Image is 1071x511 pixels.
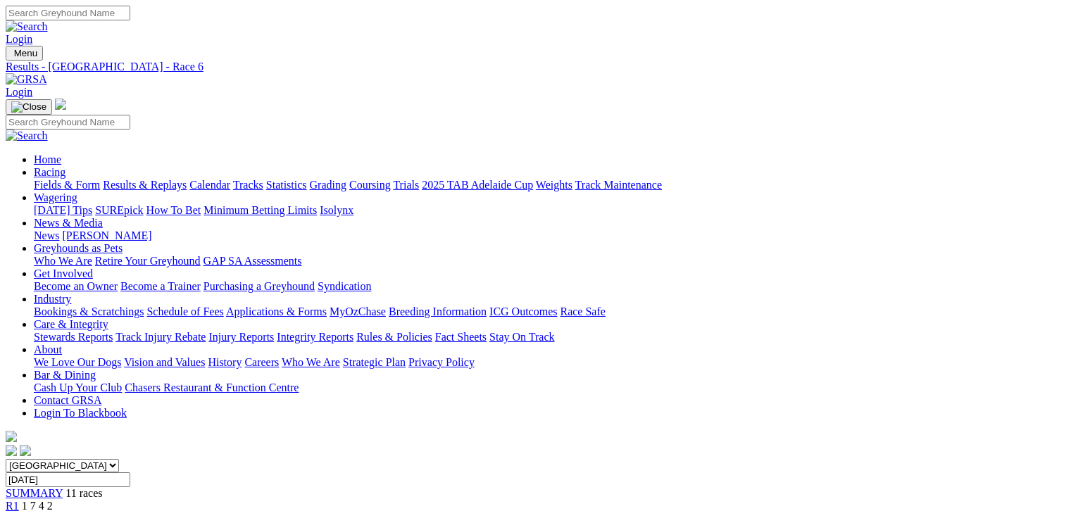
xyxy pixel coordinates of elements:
[408,356,475,368] a: Privacy Policy
[146,204,201,216] a: How To Bet
[34,356,121,368] a: We Love Our Dogs
[489,305,557,317] a: ICG Outcomes
[226,305,327,317] a: Applications & Forms
[6,472,130,487] input: Select date
[277,331,353,343] a: Integrity Reports
[536,179,572,191] a: Weights
[330,305,386,317] a: MyOzChase
[34,229,59,241] a: News
[34,331,113,343] a: Stewards Reports
[34,331,1065,343] div: Care & Integrity
[34,242,123,254] a: Greyhounds as Pets
[103,179,187,191] a: Results & Replays
[34,343,62,355] a: About
[189,179,230,191] a: Calendar
[244,356,279,368] a: Careers
[356,331,432,343] a: Rules & Policies
[389,305,487,317] a: Breeding Information
[55,99,66,110] img: logo-grsa-white.png
[6,487,63,499] a: SUMMARY
[34,293,71,305] a: Industry
[34,267,93,279] a: Get Involved
[34,153,61,165] a: Home
[343,356,406,368] a: Strategic Plan
[14,48,37,58] span: Menu
[282,356,340,368] a: Who We Are
[34,166,65,178] a: Racing
[489,331,554,343] a: Stay On Track
[393,179,419,191] a: Trials
[11,101,46,113] img: Close
[233,179,263,191] a: Tracks
[203,204,317,216] a: Minimum Betting Limits
[266,179,307,191] a: Statistics
[560,305,605,317] a: Race Safe
[124,356,205,368] a: Vision and Values
[6,99,52,115] button: Toggle navigation
[62,229,151,241] a: [PERSON_NAME]
[34,204,92,216] a: [DATE] Tips
[435,331,487,343] a: Fact Sheets
[6,445,17,456] img: facebook.svg
[34,229,1065,242] div: News & Media
[95,204,143,216] a: SUREpick
[203,255,302,267] a: GAP SA Assessments
[6,86,32,98] a: Login
[34,280,1065,293] div: Get Involved
[34,381,1065,394] div: Bar & Dining
[65,487,102,499] span: 11 races
[6,61,1065,73] a: Results - [GEOGRAPHIC_DATA] - Race 6
[318,280,371,292] a: Syndication
[310,179,346,191] a: Grading
[34,305,1065,318] div: Industry
[6,431,17,442] img: logo-grsa-white.png
[34,179,1065,191] div: Racing
[6,115,130,130] input: Search
[115,331,206,343] a: Track Injury Rebate
[34,255,92,267] a: Who We Are
[575,179,662,191] a: Track Maintenance
[6,46,43,61] button: Toggle navigation
[34,217,103,229] a: News & Media
[146,305,223,317] a: Schedule of Fees
[203,280,315,292] a: Purchasing a Greyhound
[34,191,77,203] a: Wagering
[320,204,353,216] a: Isolynx
[125,381,299,393] a: Chasers Restaurant & Function Centre
[34,179,100,191] a: Fields & Form
[20,445,31,456] img: twitter.svg
[208,356,242,368] a: History
[34,305,144,317] a: Bookings & Scratchings
[34,204,1065,217] div: Wagering
[349,179,391,191] a: Coursing
[120,280,201,292] a: Become a Trainer
[34,394,101,406] a: Contact GRSA
[6,130,48,142] img: Search
[34,407,127,419] a: Login To Blackbook
[34,318,108,330] a: Care & Integrity
[208,331,274,343] a: Injury Reports
[34,369,96,381] a: Bar & Dining
[34,280,118,292] a: Become an Owner
[34,255,1065,267] div: Greyhounds as Pets
[6,33,32,45] a: Login
[6,73,47,86] img: GRSA
[6,20,48,33] img: Search
[422,179,533,191] a: 2025 TAB Adelaide Cup
[34,356,1065,369] div: About
[34,381,122,393] a: Cash Up Your Club
[95,255,201,267] a: Retire Your Greyhound
[6,6,130,20] input: Search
